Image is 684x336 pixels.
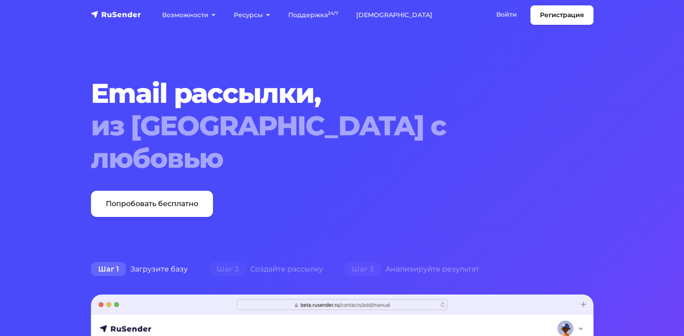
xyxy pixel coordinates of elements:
div: из [GEOGRAPHIC_DATA] с любовью [91,110,551,175]
a: Попробовать бесплатно [91,191,213,217]
div: Загрузите базу [80,260,199,278]
sup: 24/7 [328,10,338,16]
div: Анализируйте результат [334,260,490,278]
span: Шаг 1 [91,262,126,276]
div: Создайте рассылку [199,260,334,278]
span: Шаг 2 [209,262,246,276]
span: Шаг 3 [344,262,381,276]
a: Регистрация [530,5,593,25]
h1: Email рассылки, [91,77,551,175]
img: RuSender [91,10,141,19]
a: Ресурсы [225,6,279,24]
a: Войти [487,5,526,24]
a: [DEMOGRAPHIC_DATA] [347,6,441,24]
a: Поддержка24/7 [279,6,347,24]
a: Возможности [153,6,225,24]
